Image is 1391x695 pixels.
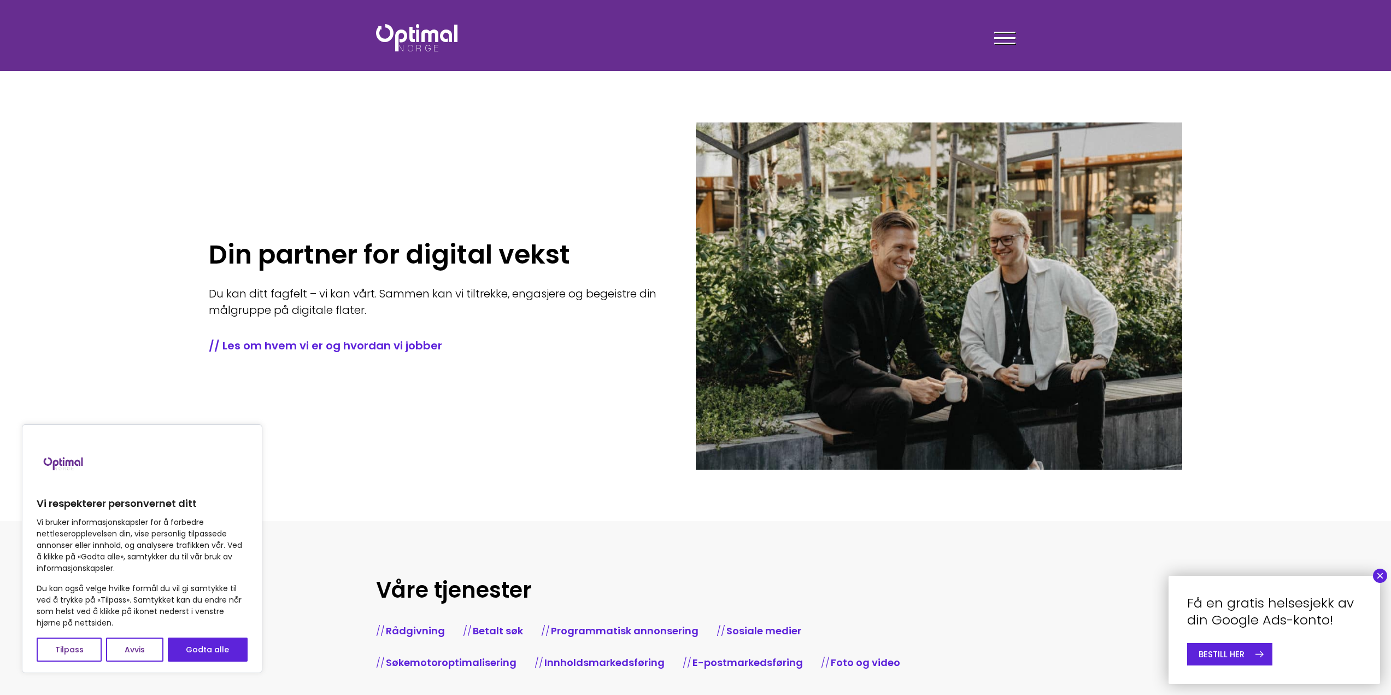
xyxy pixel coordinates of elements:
a: Programmatisk annonsering [551,624,699,638]
a: Betalt søk [473,624,523,638]
button: Avvis [106,638,163,662]
a: Innholdsmarkedsføring [544,656,665,669]
p: Du kan ditt fagfelt – vi kan vårt. Sammen kan vi tiltrekke, engasjere og begeistre din målgruppe ... [209,285,663,318]
img: Optimal Norge [376,24,457,51]
a: // Les om hvem vi er og hvordan vi jobber [209,338,663,353]
a: Søkemotoroptimalisering [386,656,517,669]
div: Vi respekterer personvernet ditt [22,424,262,673]
h2: Våre tjenester [376,576,1016,604]
a: Sosiale medier [726,624,801,638]
a: Foto og video [831,656,900,669]
button: Godta alle [168,638,248,662]
p: Vi respekterer personvernet ditt [37,497,248,510]
a: BESTILL HER [1187,643,1272,665]
h4: Få en gratis helsesjekk av din Google Ads-konto! [1187,594,1361,628]
button: Tilpass [37,638,102,662]
button: Close [1373,569,1387,583]
p: Vi bruker informasjonskapsler for å forbedre nettleseropplevelsen din, vise personlig tilpassede ... [37,517,248,574]
a: Rådgivning [386,624,445,638]
h1: Din partner for digital vekst [209,240,663,270]
p: Du kan også velge hvilke formål du vil gi samtykke til ved å trykke på «Tilpass». Samtykket kan d... [37,583,248,629]
img: Brand logo [37,436,91,490]
a: E-postmarkedsføring [692,656,803,669]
